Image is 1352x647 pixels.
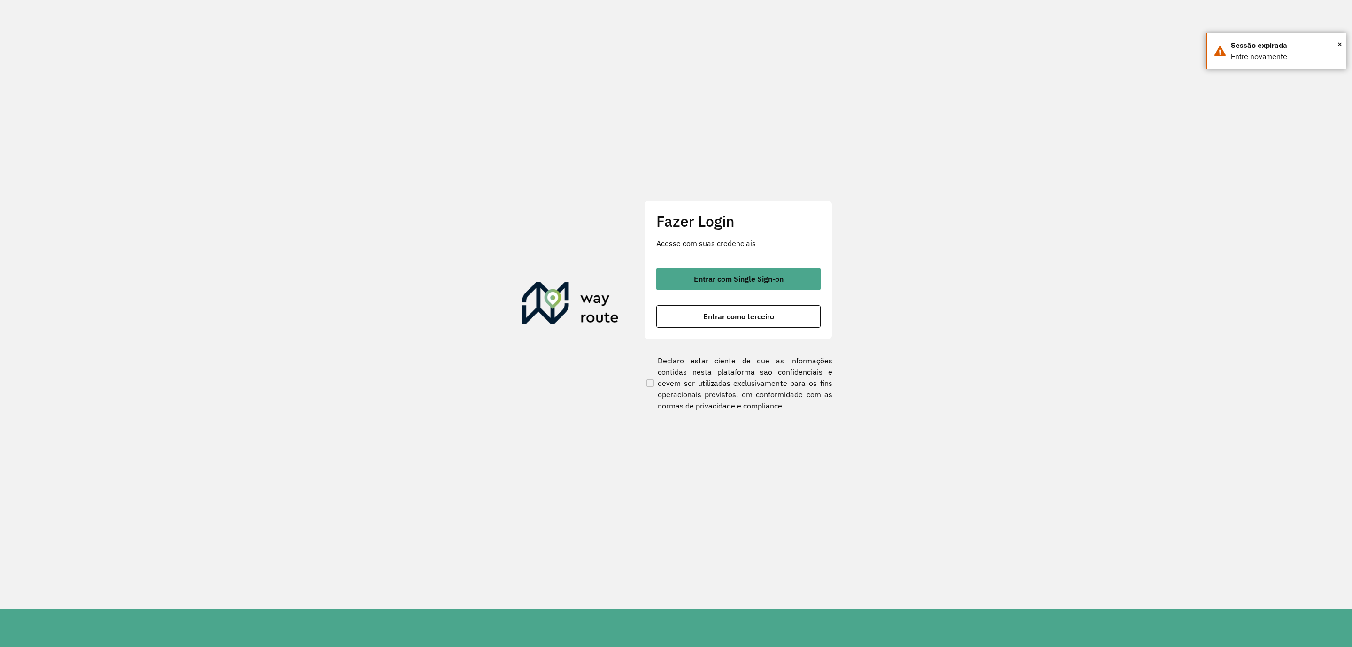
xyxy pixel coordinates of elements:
[656,305,821,328] button: button
[703,313,774,320] span: Entrar como terceiro
[656,212,821,230] h2: Fazer Login
[656,238,821,249] p: Acesse com suas credenciais
[694,275,784,283] span: Entrar com Single Sign-on
[656,268,821,290] button: button
[1231,51,1339,62] div: Entre novamente
[645,355,832,411] label: Declaro estar ciente de que as informações contidas nesta plataforma são confidenciais e devem se...
[1231,40,1339,51] div: Sessão expirada
[1337,37,1342,51] button: Close
[1337,37,1342,51] span: ×
[522,282,619,327] img: Roteirizador AmbevTech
